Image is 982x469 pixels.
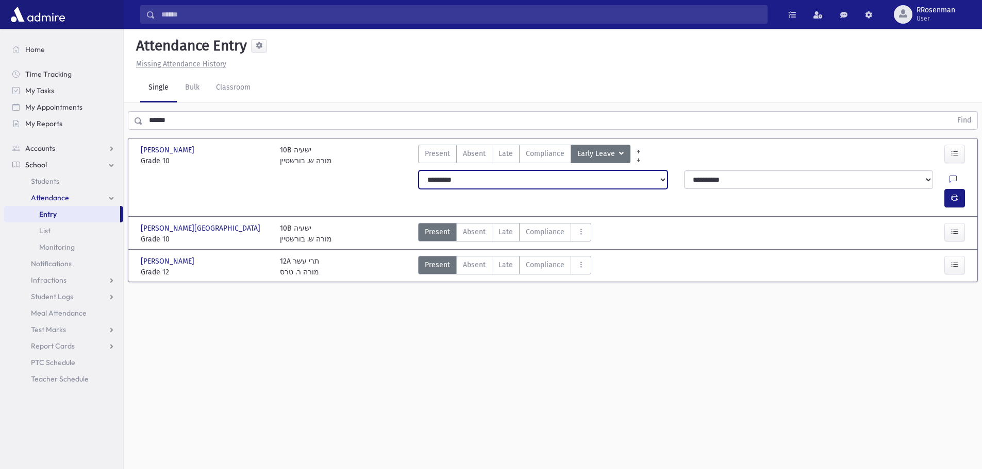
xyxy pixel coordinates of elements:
[418,145,630,166] div: AttTypes
[498,148,513,159] span: Late
[141,223,262,234] span: [PERSON_NAME][GEOGRAPHIC_DATA]
[463,148,486,159] span: Absent
[917,6,955,14] span: RRosenman
[31,358,75,367] span: PTC Schedule
[4,222,123,239] a: List
[526,259,564,270] span: Compliance
[280,145,332,166] div: 10B ישעיה מורה ש. בורשטיין
[526,148,564,159] span: Compliance
[425,227,450,237] span: Present
[526,227,564,237] span: Compliance
[280,256,319,277] div: 12A תרי עשר מורה ר. טרס
[498,227,513,237] span: Late
[4,338,123,354] a: Report Cards
[577,148,617,160] span: Early Leave
[31,341,75,351] span: Report Cards
[31,325,66,334] span: Test Marks
[571,145,630,163] button: Early Leave
[951,112,977,129] button: Find
[4,82,123,99] a: My Tasks
[39,210,57,219] span: Entry
[418,256,591,277] div: AttTypes
[25,45,45,54] span: Home
[4,272,123,288] a: Infractions
[31,177,59,186] span: Students
[4,255,123,272] a: Notifications
[917,14,955,23] span: User
[4,305,123,321] a: Meal Attendance
[4,206,120,222] a: Entry
[463,227,486,237] span: Absent
[25,160,47,169] span: School
[25,70,72,79] span: Time Tracking
[4,288,123,305] a: Student Logs
[4,140,123,157] a: Accounts
[155,5,767,24] input: Search
[4,239,123,255] a: Monitoring
[31,259,72,268] span: Notifications
[4,371,123,387] a: Teacher Schedule
[177,74,208,102] a: Bulk
[4,189,123,206] a: Attendance
[39,242,75,252] span: Monitoring
[208,74,259,102] a: Classroom
[140,74,177,102] a: Single
[418,223,591,245] div: AttTypes
[31,292,73,301] span: Student Logs
[4,99,123,115] a: My Appointments
[498,259,513,270] span: Late
[25,102,82,112] span: My Appointments
[25,86,54,95] span: My Tasks
[425,148,450,159] span: Present
[31,275,66,285] span: Infractions
[31,374,89,384] span: Teacher Schedule
[31,193,69,202] span: Attendance
[141,155,270,166] span: Grade 10
[425,259,450,270] span: Present
[463,259,486,270] span: Absent
[4,157,123,173] a: School
[25,119,62,128] span: My Reports
[141,267,270,277] span: Grade 12
[25,144,55,153] span: Accounts
[136,60,226,68] u: Missing Attendance History
[141,256,196,267] span: [PERSON_NAME]
[4,173,123,189] a: Students
[280,223,332,245] div: 10B ישעיה מורה ש. בורשטיין
[4,41,123,58] a: Home
[31,308,87,318] span: Meal Attendance
[132,37,247,55] h5: Attendance Entry
[141,234,270,245] span: Grade 10
[4,66,123,82] a: Time Tracking
[4,321,123,338] a: Test Marks
[141,145,196,155] span: [PERSON_NAME]
[39,226,51,235] span: List
[132,60,226,68] a: Missing Attendance History
[8,4,68,25] img: AdmirePro
[4,354,123,371] a: PTC Schedule
[4,115,123,132] a: My Reports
